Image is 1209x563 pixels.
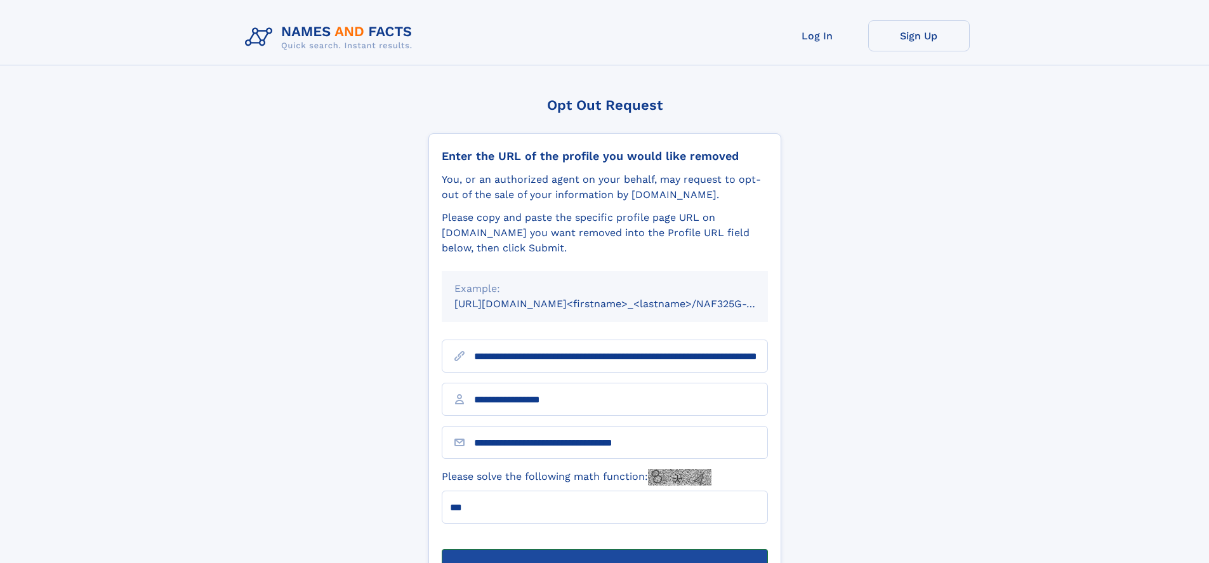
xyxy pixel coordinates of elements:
[454,298,792,310] small: [URL][DOMAIN_NAME]<firstname>_<lastname>/NAF325G-xxxxxxxx
[442,149,768,163] div: Enter the URL of the profile you would like removed
[767,20,868,51] a: Log In
[442,210,768,256] div: Please copy and paste the specific profile page URL on [DOMAIN_NAME] you want removed into the Pr...
[442,469,711,486] label: Please solve the following math function:
[428,97,781,113] div: Opt Out Request
[454,281,755,296] div: Example:
[868,20,970,51] a: Sign Up
[442,172,768,202] div: You, or an authorized agent on your behalf, may request to opt-out of the sale of your informatio...
[240,20,423,55] img: Logo Names and Facts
